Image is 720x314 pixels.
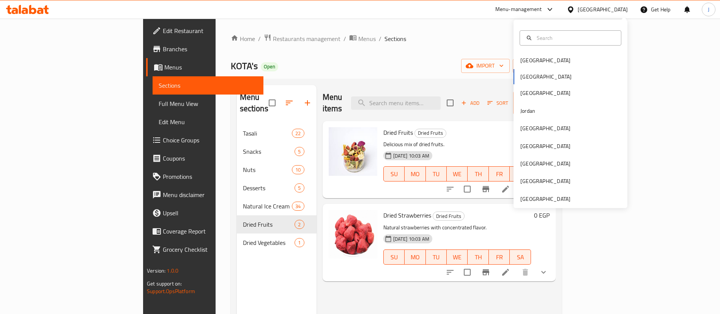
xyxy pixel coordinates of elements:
[578,5,628,14] div: [GEOGRAPHIC_DATA]
[343,34,346,43] li: /
[520,56,570,65] div: [GEOGRAPHIC_DATA]
[534,34,616,42] input: Search
[146,22,263,40] a: Edit Restaurant
[441,180,459,198] button: sort-choices
[433,211,465,221] div: Dried Fruits
[408,252,422,263] span: MO
[292,129,304,138] div: items
[477,263,495,281] button: Branch-specific-item
[383,127,413,138] span: Dried Fruits
[243,202,292,211] span: Natural Ice Cream
[426,249,447,265] button: TU
[351,96,441,110] input: search
[295,220,304,229] div: items
[534,210,550,221] h6: 0 EGP
[237,234,317,252] div: Dried Vegetables1
[441,263,459,281] button: sort-choices
[298,94,317,112] button: Add section
[513,59,562,73] button: export
[384,34,406,43] span: Sections
[520,159,570,168] div: [GEOGRAPHIC_DATA]
[429,169,444,180] span: TU
[164,63,257,72] span: Menus
[513,169,528,180] span: SA
[468,166,488,181] button: TH
[510,166,531,181] button: SA
[243,165,292,174] span: Nuts
[159,99,257,108] span: Full Menu View
[539,268,548,277] svg: Show Choices
[492,252,507,263] span: FR
[163,245,257,254] span: Grocery Checklist
[520,107,535,115] div: Jordan
[261,63,278,70] span: Open
[461,59,510,73] button: import
[414,129,446,138] div: Dried Fruits
[387,252,402,263] span: SU
[243,183,295,193] div: Desserts
[415,129,446,137] span: Dried Fruits
[489,166,510,181] button: FR
[383,223,531,232] p: Natural strawberries with concentrated flavor.
[450,252,465,263] span: WE
[163,227,257,236] span: Coverage Report
[501,268,510,277] a: Edit menu item
[146,222,263,240] a: Coverage Report
[237,121,317,255] nav: Menu sections
[390,152,432,159] span: [DATE] 10:03 AM
[510,249,531,265] button: SA
[471,169,485,180] span: TH
[243,220,295,229] div: Dried Fruits
[146,240,263,259] a: Grocery Checklist
[458,97,482,109] button: Add
[146,58,263,76] a: Menus
[358,34,376,43] span: Menus
[146,167,263,186] a: Promotions
[153,76,263,95] a: Sections
[163,44,257,54] span: Branches
[433,212,464,221] span: Dried Fruits
[264,34,340,44] a: Restaurants management
[323,92,342,114] h2: Menu items
[501,185,510,194] a: Edit menu item
[159,117,257,126] span: Edit Menu
[295,147,304,156] div: items
[520,89,570,97] div: [GEOGRAPHIC_DATA]
[520,177,570,185] div: [GEOGRAPHIC_DATA]
[390,235,432,243] span: [DATE] 10:03 AM
[146,131,263,149] a: Choice Groups
[237,142,317,161] div: Snacks5
[383,210,431,221] span: Dried Strawberries
[243,238,295,247] div: Dried Vegetables
[349,34,376,44] a: Menus
[237,179,317,197] div: Desserts5
[159,81,257,90] span: Sections
[163,136,257,145] span: Choice Groups
[516,263,534,281] button: delete
[405,249,425,265] button: MO
[237,197,317,215] div: Natural Ice Cream34
[146,186,263,204] a: Menu disclaimer
[295,238,304,247] div: items
[264,95,280,111] span: Select all sections
[231,34,562,44] nav: breadcrumb
[534,263,553,281] button: show more
[447,249,468,265] button: WE
[520,195,570,203] div: [GEOGRAPHIC_DATA]
[292,130,304,137] span: 22
[489,249,510,265] button: FR
[487,99,508,107] span: Sort
[146,149,263,167] a: Coupons
[292,202,304,211] div: items
[379,34,381,43] li: /
[408,169,422,180] span: MO
[237,161,317,179] div: Nuts10
[513,252,528,263] span: SA
[292,166,304,174] span: 10
[442,95,458,111] span: Select section
[243,147,295,156] div: Snacks
[450,169,465,180] span: WE
[426,166,447,181] button: TU
[243,129,292,138] span: Tasali
[460,99,481,107] span: Add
